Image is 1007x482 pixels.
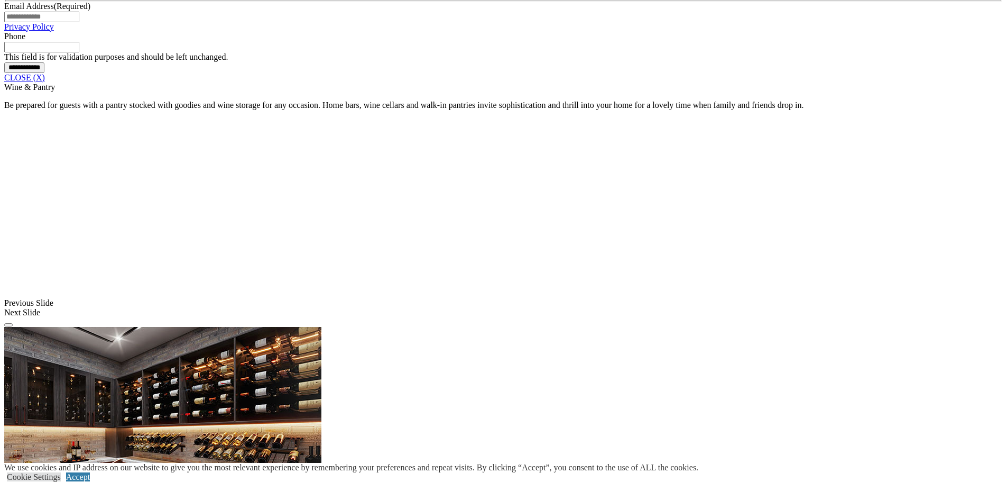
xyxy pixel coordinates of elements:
button: Click here to pause slide show [4,323,13,326]
label: Email Address [4,2,90,11]
span: Wine & Pantry [4,83,55,92]
div: This field is for validation purposes and should be left unchanged. [4,52,1003,62]
span: (Required) [54,2,90,11]
label: Phone [4,32,25,41]
a: Cookie Settings [7,472,61,481]
div: Next Slide [4,308,1003,317]
a: Privacy Policy [4,22,54,31]
div: Previous Slide [4,298,1003,308]
p: Be prepared for guests with a pantry stocked with goodies and wine storage for any occasion. Home... [4,101,1003,110]
a: Accept [66,472,90,481]
div: We use cookies and IP address on our website to give you the most relevant experience by remember... [4,463,698,472]
a: CLOSE (X) [4,73,45,82]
